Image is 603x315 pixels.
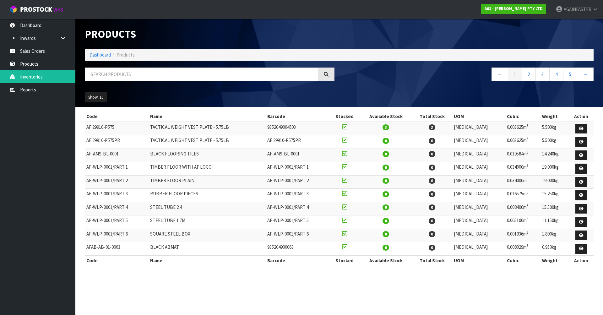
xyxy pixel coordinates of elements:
[522,68,536,81] a: 2
[85,68,318,81] input: Search products
[329,111,360,122] th: Stocked
[85,242,149,256] td: AFAB-AB-01-0003
[429,151,435,157] span: 0
[412,111,452,122] th: Total Stock
[527,217,529,221] sup: 3
[344,68,594,83] nav: Page navigation
[541,229,569,242] td: 1.800kg
[541,111,569,122] th: Weight
[527,177,529,181] sup: 3
[541,189,569,202] td: 15.250kg
[564,6,591,12] span: AGAINFASTER
[85,149,149,162] td: AF-AMS-BL-0001
[505,229,541,242] td: 0.001936m
[20,5,52,14] span: ProStock
[266,202,329,215] td: AF-WLP-0001/PART 4
[577,68,594,81] a: →
[383,231,389,237] span: 0
[85,162,149,176] td: AF-WLP-0001/PART 1
[563,68,577,81] a: 5
[117,52,135,58] span: Products
[412,255,452,265] th: Total Stock
[452,135,505,149] td: [MEDICAL_DATA]
[149,149,266,162] td: BLACK FLOORING TILES
[541,162,569,176] td: 19.000kg
[452,255,505,265] th: UOM
[429,231,435,237] span: 0
[541,135,569,149] td: 5.500kg
[452,202,505,215] td: [MEDICAL_DATA]
[85,122,149,135] td: AF 29910-P575
[85,28,334,40] h1: Products
[149,175,266,189] td: TIMBER FLOOR PLAIN
[85,175,149,189] td: AF-WLP-0001/PART 2
[452,111,505,122] th: UOM
[266,215,329,229] td: AF-WLP-0001/PART 5
[535,68,550,81] a: 3
[383,138,389,144] span: 0
[360,111,412,122] th: Available Stock
[85,255,149,265] th: Code
[266,122,329,135] td: 9352049004503
[541,215,569,229] td: 11.150kg
[85,202,149,215] td: AF-WLP-0001/PART 4
[452,122,505,135] td: [MEDICAL_DATA]
[505,189,541,202] td: 0.016575m
[383,218,389,224] span: 0
[429,204,435,210] span: 0
[505,135,541,149] td: 0.003625m
[266,162,329,176] td: AF-WLP-0001/PART 1
[541,149,569,162] td: 14.240kg
[452,175,505,189] td: [MEDICAL_DATA]
[85,229,149,242] td: AF-WLP-0001/PART 6
[383,191,389,197] span: 0
[505,255,541,265] th: Cubic
[149,242,266,256] td: BLACK ABMAT
[149,255,266,265] th: Name
[505,162,541,176] td: 0.034000m
[429,218,435,224] span: 0
[429,191,435,197] span: 0
[527,123,529,128] sup: 3
[527,243,529,248] sup: 3
[505,175,541,189] td: 0.034000m
[149,162,266,176] td: TIMBER FLOOR WITH AF LOGO
[452,189,505,202] td: [MEDICAL_DATA]
[85,189,149,202] td: AF-WLP-0001/PART 3
[383,165,389,171] span: 0
[90,52,111,58] a: Dashboard
[149,202,266,215] td: STEEL TUBE 2.4
[360,255,412,265] th: Available Stock
[149,189,266,202] td: RUBBER FLOOR PIECES
[266,255,329,265] th: Barcode
[429,124,435,130] span: 3
[492,68,508,81] a: ←
[505,202,541,215] td: 0.008400m
[508,68,522,81] a: 1
[505,149,541,162] td: 0.019584m
[485,6,543,11] strong: A01 - [PERSON_NAME] PTY LTD
[569,255,594,265] th: Action
[505,111,541,122] th: Cubic
[9,5,17,13] img: cube-alt.png
[383,204,389,210] span: 0
[429,245,435,251] span: 0
[541,242,569,256] td: 0.950kg
[527,190,529,194] sup: 3
[383,245,389,251] span: 0
[53,7,63,13] small: WMS
[266,111,329,122] th: Barcode
[85,111,149,122] th: Code
[549,68,563,81] a: 4
[429,138,435,144] span: 0
[541,255,569,265] th: Weight
[383,151,389,157] span: 0
[383,178,389,184] span: 0
[569,111,594,122] th: Action
[85,92,107,102] button: Show: 10
[527,163,529,168] sup: 3
[149,111,266,122] th: Name
[149,215,266,229] td: STEEL TUBE 1.7M
[527,137,529,141] sup: 3
[527,150,529,155] sup: 3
